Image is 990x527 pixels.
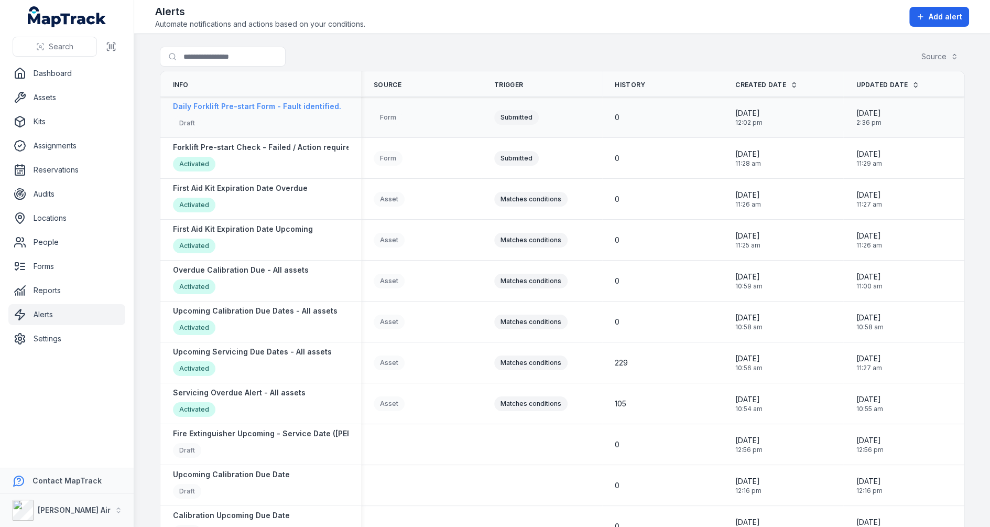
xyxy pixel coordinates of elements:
[173,510,290,521] strong: Calibration Upcoming Due Date
[8,63,125,84] a: Dashboard
[374,81,401,89] span: Source
[173,469,290,501] a: Upcoming Calibration Due DateDraft
[909,7,969,27] button: Add alert
[735,282,763,291] span: 10:59 am
[615,81,645,89] span: History
[856,364,882,372] span: 11:27 am
[856,323,883,331] span: 10:58 am
[856,200,882,209] span: 11:27 am
[856,313,883,323] span: [DATE]
[173,388,306,398] strong: Servicing Overdue Alert - All assets
[173,157,215,171] div: Activated
[915,47,965,67] button: Source
[374,151,402,166] div: Form
[735,149,761,159] span: [DATE]
[856,405,883,413] span: 10:55 am
[173,388,306,420] a: Servicing Overdue Alert - All assetsActivated
[374,233,405,248] div: Asset
[735,435,763,446] span: [DATE]
[494,274,568,288] div: Matches conditions
[735,394,763,405] span: [DATE]
[173,198,215,212] div: Activated
[856,394,883,405] span: [DATE]
[615,439,619,450] span: 0
[856,353,882,364] span: [DATE]
[735,81,786,89] span: Created Date
[173,428,469,439] strong: Fire Extinguisher Upcoming - Service Date ([PERSON_NAME] & [PERSON_NAME])
[494,233,568,248] div: Matches conditions
[494,315,568,329] div: Matches conditions
[8,184,125,205] a: Audits
[173,224,313,234] strong: First Aid Kit Expiration Date Upcoming
[374,192,405,207] div: Asset
[856,435,883,446] span: [DATE]
[8,159,125,180] a: Reservations
[173,183,308,193] strong: First Aid Kit Expiration Date Overdue
[735,476,761,495] time: 15/08/2025, 12:16:35 pm
[173,101,341,112] strong: Daily Forklift Pre-start Form - Fault identified.
[374,356,405,370] div: Asset
[856,190,882,209] time: 18/08/2025, 11:27:03 am
[32,476,102,485] strong: Contact MapTrack
[173,265,309,297] a: Overdue Calibration Due - All assetsActivated
[735,108,763,119] span: [DATE]
[173,428,469,460] a: Fire Extinguisher Upcoming - Service Date ([PERSON_NAME] & [PERSON_NAME])Draft
[173,101,341,133] a: Daily Forklift Pre-start Form - Fault identified.Draft
[8,111,125,132] a: Kits
[735,200,761,209] span: 11:26 am
[155,19,365,29] span: Automate notifications and actions based on your conditions.
[735,313,763,331] time: 18/08/2025, 10:58:15 am
[735,108,763,127] time: 18/08/2025, 12:02:03 pm
[856,241,882,250] span: 11:26 am
[173,224,313,256] a: First Aid Kit Expiration Date UpcomingActivated
[735,272,763,282] span: [DATE]
[155,4,365,19] h2: Alerts
[735,446,763,454] span: 12:56 pm
[735,405,763,413] span: 10:54 am
[173,142,355,174] a: Forklift Pre-start Check - Failed / Action requiredActivated
[856,353,882,372] time: 18/08/2025, 11:27:34 am
[173,81,189,89] span: Info
[735,149,761,168] time: 18/08/2025, 11:28:16 am
[173,320,215,335] div: Activated
[856,487,882,495] span: 12:16 pm
[856,119,881,127] span: 2:36 pm
[8,208,125,229] a: Locations
[735,323,763,331] span: 10:58 am
[8,280,125,301] a: Reports
[615,358,628,368] span: 229
[735,353,763,372] time: 18/08/2025, 10:56:57 am
[735,231,760,250] time: 18/08/2025, 11:25:45 am
[856,149,882,159] span: [DATE]
[173,402,215,417] div: Activated
[735,353,763,364] span: [DATE]
[173,347,332,379] a: Upcoming Servicing Due Dates - All assetsActivated
[615,317,619,327] span: 0
[8,135,125,156] a: Assignments
[856,313,883,331] time: 18/08/2025, 10:58:59 am
[856,231,882,250] time: 18/08/2025, 11:26:20 am
[856,272,882,291] time: 18/08/2025, 11:00:29 am
[856,159,882,168] span: 11:29 am
[173,469,290,480] strong: Upcoming Calibration Due Date
[8,304,125,325] a: Alerts
[173,361,215,376] div: Activated
[374,315,405,329] div: Asset
[856,149,882,168] time: 18/08/2025, 11:29:03 am
[8,232,125,253] a: People
[856,108,881,127] time: 18/08/2025, 2:36:40 pm
[856,190,882,200] span: [DATE]
[38,506,111,514] strong: [PERSON_NAME] Air
[615,194,619,205] span: 0
[615,153,619,164] span: 0
[173,116,201,131] div: Draft
[374,110,402,125] div: Form
[615,480,619,491] span: 0
[49,41,73,52] span: Search
[8,256,125,277] a: Forms
[856,81,908,89] span: Updated Date
[173,347,332,357] strong: Upcoming Servicing Due Dates - All assets
[615,235,619,245] span: 0
[929,12,962,22] span: Add alert
[173,183,308,215] a: First Aid Kit Expiration Date OverdueActivated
